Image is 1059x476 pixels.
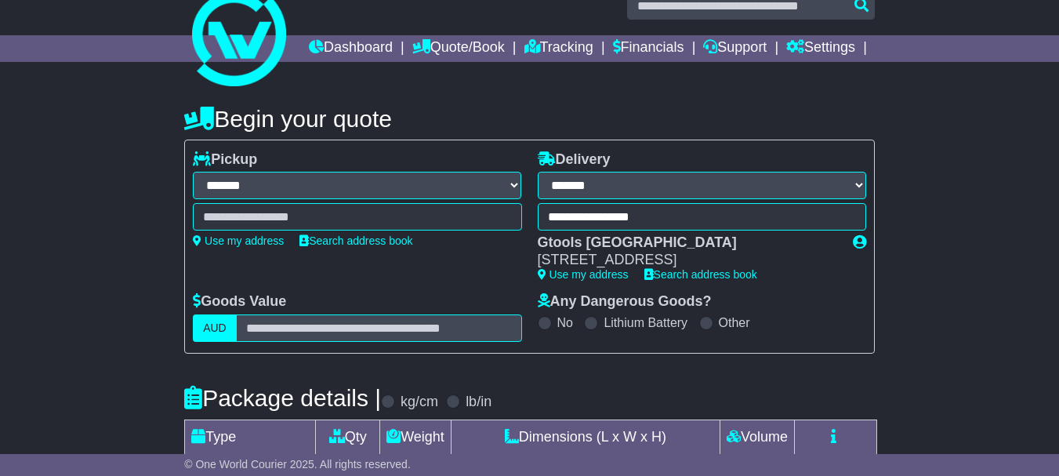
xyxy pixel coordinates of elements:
[720,420,794,454] td: Volume
[538,151,611,169] label: Delivery
[451,420,720,454] td: Dimensions (L x W x H)
[719,315,750,330] label: Other
[184,106,875,132] h4: Begin your quote
[193,293,286,311] label: Goods Value
[316,420,380,454] td: Qty
[644,268,757,281] a: Search address book
[538,293,712,311] label: Any Dangerous Goods?
[538,234,837,252] div: Gtools [GEOGRAPHIC_DATA]
[193,234,284,247] a: Use my address
[412,35,505,62] a: Quote/Book
[193,314,237,342] label: AUD
[184,458,411,471] span: © One World Courier 2025. All rights reserved.
[604,315,687,330] label: Lithium Battery
[309,35,393,62] a: Dashboard
[299,234,412,247] a: Search address book
[538,268,629,281] a: Use my address
[703,35,767,62] a: Support
[613,35,684,62] a: Financials
[193,151,257,169] label: Pickup
[185,420,316,454] td: Type
[466,394,491,411] label: lb/in
[184,385,381,411] h4: Package details |
[401,394,438,411] label: kg/cm
[524,35,593,62] a: Tracking
[538,252,837,269] div: [STREET_ADDRESS]
[380,420,452,454] td: Weight
[557,315,573,330] label: No
[786,35,855,62] a: Settings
